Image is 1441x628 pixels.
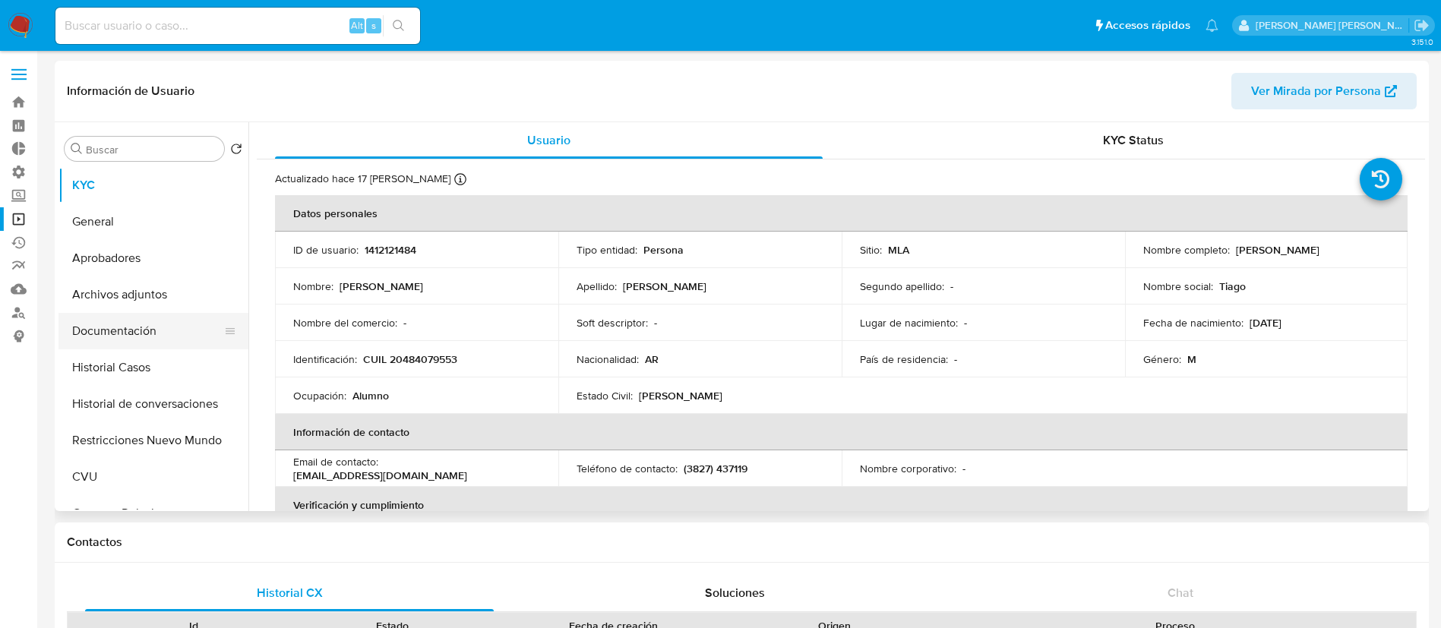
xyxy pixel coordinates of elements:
h1: Contactos [67,535,1417,550]
p: Nombre del comercio : [293,316,397,330]
button: Aprobadores [58,240,248,276]
span: Chat [1168,584,1193,601]
p: [PERSON_NAME] [1236,243,1319,257]
p: Sitio : [860,243,882,257]
button: Buscar [71,143,83,155]
p: (3827) 437119 [684,462,747,475]
a: Salir [1414,17,1430,33]
button: General [58,204,248,240]
p: - [954,352,957,366]
p: Segundo apellido : [860,279,944,293]
button: Volver al orden por defecto [230,143,242,159]
p: Ocupación : [293,389,346,402]
p: AR [645,352,659,366]
p: Nacionalidad : [577,352,639,366]
p: Actualizado hace 17 [PERSON_NAME] [275,172,450,186]
p: ID de usuario : [293,243,359,257]
p: - [962,462,965,475]
span: Ver Mirada por Persona [1251,73,1381,109]
span: KYC Status [1103,131,1164,149]
p: - [964,316,967,330]
p: [PERSON_NAME] [639,389,722,402]
p: emmanuel.vitiello@mercadolibre.com [1256,18,1409,33]
button: Archivos adjuntos [58,276,248,313]
p: Estado Civil : [577,389,633,402]
p: Apellido : [577,279,617,293]
button: Ver Mirada por Persona [1231,73,1417,109]
input: Buscar [86,143,218,156]
p: [PERSON_NAME] [340,279,423,293]
button: search-icon [383,15,414,36]
p: [DATE] [1250,316,1281,330]
span: Usuario [527,131,570,149]
p: 1412121484 [365,243,416,257]
p: Identificación : [293,352,357,366]
p: Alumno [352,389,389,402]
button: Cruces y Relaciones [58,495,248,532]
p: Tipo entidad : [577,243,637,257]
button: Documentación [58,313,236,349]
p: País de residencia : [860,352,948,366]
p: - [950,279,953,293]
p: [PERSON_NAME] [623,279,706,293]
p: Fecha de nacimiento : [1143,316,1243,330]
p: - [654,316,657,330]
th: Verificación y cumplimiento [275,487,1408,523]
h1: Información de Usuario [67,84,194,99]
p: Nombre : [293,279,333,293]
p: Lugar de nacimiento : [860,316,958,330]
span: Soluciones [705,584,765,601]
p: Nombre corporativo : [860,462,956,475]
p: MLA [888,243,909,257]
input: Buscar usuario o caso... [55,16,420,36]
p: Soft descriptor : [577,316,648,330]
p: M [1187,352,1196,366]
span: Historial CX [257,584,323,601]
th: Datos personales [275,195,1408,232]
button: CVU [58,459,248,495]
button: Restricciones Nuevo Mundo [58,422,248,459]
span: Alt [351,18,363,33]
p: CUIL 20484079553 [363,352,457,366]
p: Email de contacto : [293,455,378,469]
p: Nombre social : [1143,279,1213,293]
button: KYC [58,167,248,204]
p: Nombre completo : [1143,243,1230,257]
button: Historial Casos [58,349,248,386]
span: s [371,18,376,33]
span: Accesos rápidos [1105,17,1190,33]
th: Información de contacto [275,414,1408,450]
p: [EMAIL_ADDRESS][DOMAIN_NAME] [293,469,467,482]
p: Género : [1143,352,1181,366]
button: Historial de conversaciones [58,386,248,422]
p: Persona [643,243,684,257]
p: Tiago [1219,279,1246,293]
p: - [403,316,406,330]
a: Notificaciones [1206,19,1218,32]
p: Teléfono de contacto : [577,462,678,475]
